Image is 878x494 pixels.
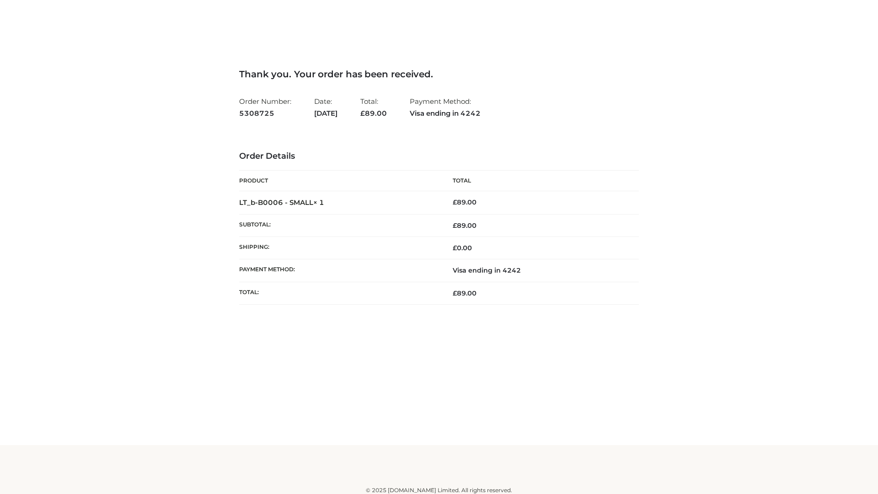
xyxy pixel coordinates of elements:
th: Total: [239,282,439,304]
span: £ [360,109,365,118]
h3: Order Details [239,151,639,161]
th: Shipping: [239,237,439,259]
strong: LT_b-B0006 - SMALL [239,198,324,207]
li: Payment Method: [410,93,481,121]
li: Total: [360,93,387,121]
span: 89.00 [453,289,476,297]
th: Subtotal: [239,214,439,236]
strong: × 1 [313,198,324,207]
th: Product [239,171,439,191]
span: 89.00 [360,109,387,118]
bdi: 89.00 [453,198,476,206]
bdi: 0.00 [453,244,472,252]
span: £ [453,221,457,230]
span: £ [453,198,457,206]
span: £ [453,244,457,252]
th: Total [439,171,639,191]
li: Order Number: [239,93,291,121]
h3: Thank you. Your order has been received. [239,69,639,80]
strong: Visa ending in 4242 [410,107,481,119]
span: 89.00 [453,221,476,230]
th: Payment method: [239,259,439,282]
td: Visa ending in 4242 [439,259,639,282]
span: £ [453,289,457,297]
strong: [DATE] [314,107,337,119]
li: Date: [314,93,337,121]
strong: 5308725 [239,107,291,119]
